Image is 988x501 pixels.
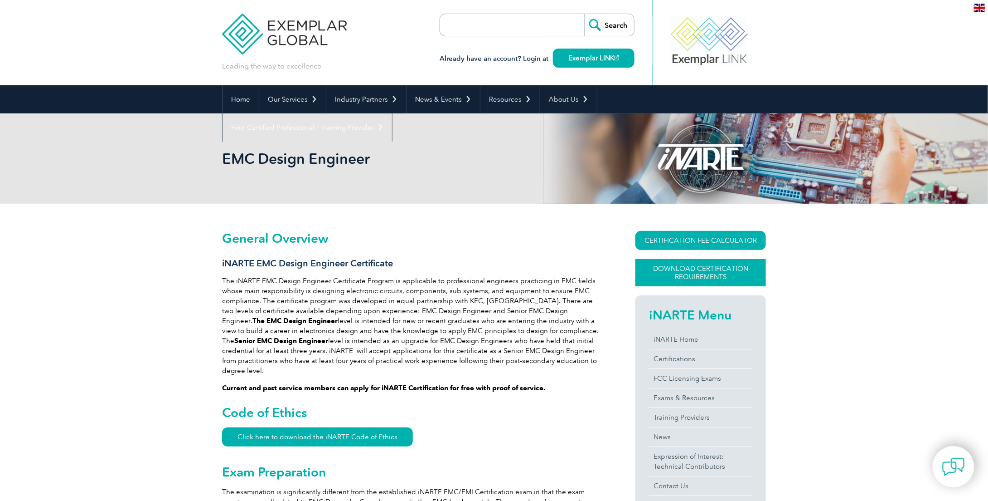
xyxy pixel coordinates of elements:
[222,258,603,269] h3: iNARTE EMC Design Engineer Certificate
[649,447,752,476] a: Expression of Interest:Technical Contributors
[222,231,603,246] h2: General Overview
[540,85,597,113] a: About Us
[649,349,752,368] a: Certifications
[252,317,338,325] strong: The EMC Design Engineer
[222,61,321,71] p: Leading the way to excellence
[223,85,259,113] a: Home
[407,85,480,113] a: News & Events
[649,427,752,447] a: News
[649,330,752,349] a: iNARTE Home
[584,14,634,36] input: Search
[222,427,413,447] a: Click here to download the iNARTE Code of Ethics
[222,465,603,479] h2: Exam Preparation
[649,408,752,427] a: Training Providers
[614,55,619,60] img: open_square.png
[649,476,752,496] a: Contact Us
[223,113,392,142] a: Find Certified Professional / Training Provider
[649,308,752,322] h2: iNARTE Menu
[942,456,965,478] img: contact-chat.png
[974,4,985,12] img: en
[553,49,634,68] a: Exemplar LINK
[259,85,326,113] a: Our Services
[326,85,406,113] a: Industry Partners
[234,337,328,345] strong: Senior EMC Design Engineer
[635,259,766,286] a: Download Certification Requirements
[222,150,570,167] h1: EMC Design Engineer
[222,276,603,376] p: The iNARTE EMC Design Engineer Certificate Program is applicable to professional engineers practi...
[222,384,546,392] strong: Current and past service members can apply for iNARTE Certification for free with proof of service.
[649,388,752,408] a: Exams & Resources
[649,369,752,388] a: FCC Licensing Exams
[222,405,603,420] h2: Code of Ethics
[440,53,634,64] h3: Already have an account? Login at
[480,85,540,113] a: Resources
[635,231,766,250] a: CERTIFICATION FEE CALCULATOR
